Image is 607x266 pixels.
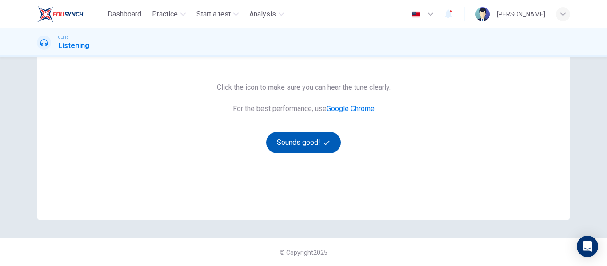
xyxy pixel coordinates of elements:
[152,9,178,20] span: Practice
[249,9,276,20] span: Analysis
[148,6,189,22] button: Practice
[108,9,141,20] span: Dashboard
[217,103,391,114] span: For the best performance, use
[246,6,288,22] button: Analysis
[411,11,422,18] img: en
[37,5,84,23] img: EduSynch logo
[280,249,327,256] span: © Copyright 2025
[475,7,490,21] img: Profile picture
[577,236,598,257] div: Open Intercom Messenger
[266,132,341,153] button: Sounds good!
[217,82,391,93] span: Click the icon to make sure you can hear the tune clearly.
[497,9,545,20] div: [PERSON_NAME]
[58,34,68,40] span: CEFR
[104,6,145,22] button: Dashboard
[327,104,375,113] a: Google Chrome
[37,5,104,23] a: EduSynch logo
[193,6,242,22] button: Start a test
[58,40,89,51] h1: Listening
[196,9,231,20] span: Start a test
